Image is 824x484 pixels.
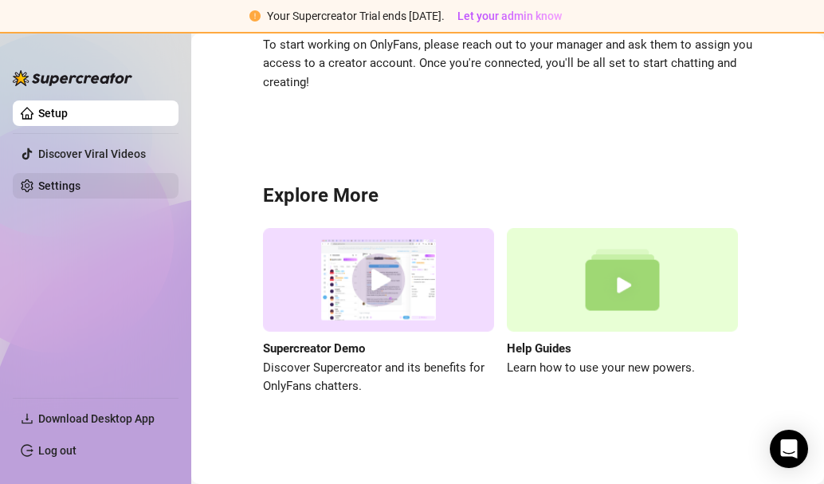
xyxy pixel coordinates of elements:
span: Let your admin know [457,10,562,22]
a: Settings [38,179,80,192]
span: Your Supercreator Trial ends [DATE]. [267,10,445,22]
strong: Supercreator Demo [263,341,365,356]
img: supercreator demo [263,228,494,333]
span: To start working on OnlyFans, please reach out to your manager and ask them to assign you access ... [263,36,752,92]
a: Supercreator DemoDiscover Supercreator and its benefits for OnlyFans chatters. [263,228,494,396]
a: Setup [38,107,68,120]
span: Learn how to use your new powers. [507,359,738,378]
div: Open Intercom Messenger [770,430,808,468]
span: Download Desktop App [38,412,155,425]
h3: Explore More [263,183,752,209]
span: Discover Supercreator and its benefits for OnlyFans chatters. [263,359,494,396]
button: Let your admin know [451,6,568,26]
a: Discover Viral Videos [38,148,146,160]
img: help guides [507,228,738,333]
a: Log out [38,444,77,457]
a: Help GuidesLearn how to use your new powers. [507,228,738,396]
span: exclamation-circle [249,10,261,22]
strong: Help Guides [507,341,571,356]
span: download [21,412,33,425]
img: logo-BBDzfeDw.svg [13,70,132,86]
